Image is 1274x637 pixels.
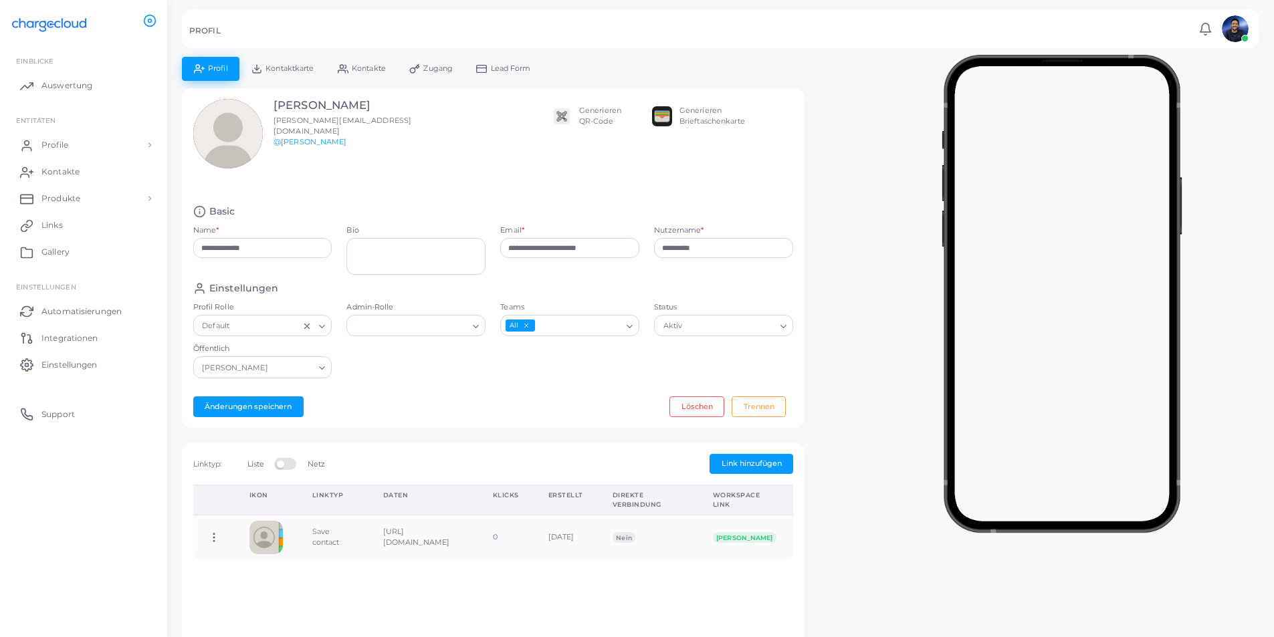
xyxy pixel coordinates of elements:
[298,515,368,559] td: Save contact
[500,225,524,236] label: Email
[189,26,221,35] h5: PROFIL
[308,459,325,470] label: Netz
[193,396,304,416] button: Änderungen speichern
[193,356,332,378] div: Search for option
[423,65,453,72] span: Zugang
[346,302,486,313] label: Admin-Rolle
[10,212,157,239] a: Links
[352,65,386,72] span: Kontakte
[685,319,775,334] input: Search for option
[193,485,235,515] th: Action
[654,315,793,336] div: Search for option
[713,532,776,543] span: [PERSON_NAME]
[193,225,219,236] label: Name
[41,305,122,317] span: Automatisierungen
[522,321,531,330] button: Deselect All
[713,491,778,509] div: Workspace link
[209,282,278,295] h4: Einstellungen
[654,302,793,313] label: Status
[552,106,572,126] img: qr2.png
[208,65,228,72] span: Profil
[209,205,235,218] h4: Basic
[266,65,314,72] span: Kontaktkarte
[368,515,478,559] td: [URL][DOMAIN_NAME]
[193,302,332,313] label: Profil Rolle
[383,491,463,500] div: Daten
[247,459,265,470] label: Liste
[302,320,312,331] button: Clear Selected
[41,139,68,151] span: Profile
[274,116,411,136] span: [PERSON_NAME][EMAIL_ADDRESS][DOMAIN_NAME]
[722,459,782,468] span: Link hinzufügen
[10,239,157,265] a: Gallery
[613,491,683,509] div: Direkte Verbindung
[346,315,486,336] div: Search for option
[312,491,354,500] div: Linktyp
[41,246,70,258] span: Gallery
[12,13,86,37] img: logo
[352,319,467,334] input: Search for option
[249,491,283,500] div: Ikon
[41,359,97,371] span: Einstellungen
[500,302,639,313] label: Teams
[274,137,347,146] a: @[PERSON_NAME]
[249,521,283,554] img: contactcard.png
[41,219,63,231] span: Links
[710,454,793,474] button: Link hinzufügen
[10,132,157,158] a: Profile
[271,360,314,375] input: Search for option
[10,351,157,378] a: Einstellungen
[10,400,157,427] a: Support
[654,225,704,236] label: Nutzername
[16,57,54,65] span: EINBLICKE
[679,106,745,127] div: Generieren Brieftaschenkarte
[201,361,270,375] span: [PERSON_NAME]
[534,515,598,559] td: [DATE]
[548,491,583,500] div: Erstellt
[16,283,76,291] span: Einstellungen
[201,320,231,334] span: Default
[661,320,684,334] span: Aktiv
[10,297,157,324] a: Automatisierungen
[1218,15,1252,42] a: avatar
[41,332,98,344] span: Integrationen
[193,315,332,336] div: Search for option
[491,65,531,72] span: Lead Form
[652,106,672,126] img: apple-wallet.png
[732,396,786,416] button: Trennen
[493,491,519,500] div: Klicks
[274,99,435,112] h3: [PERSON_NAME]
[669,396,724,416] button: Löschen
[10,324,157,351] a: Integrationen
[500,315,639,336] div: Search for option
[41,80,92,92] span: Auswertung
[41,193,80,205] span: Produkte
[193,459,222,469] span: Linktyp:
[193,344,332,354] label: Öffentlich
[10,72,157,99] a: Auswertung
[41,408,75,420] span: Support
[233,319,300,334] input: Search for option
[16,116,56,124] span: ENTITÄTEN
[478,515,534,559] td: 0
[579,106,621,127] div: Generieren QR-Code
[41,166,80,178] span: Kontakte
[942,55,1182,533] img: phone-mock.b55596b7.png
[613,532,635,543] span: Nein
[10,158,157,185] a: Kontakte
[536,319,622,334] input: Search for option
[10,185,157,212] a: Produkte
[506,320,534,332] span: All
[1222,15,1249,42] img: avatar
[346,225,486,236] label: Bio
